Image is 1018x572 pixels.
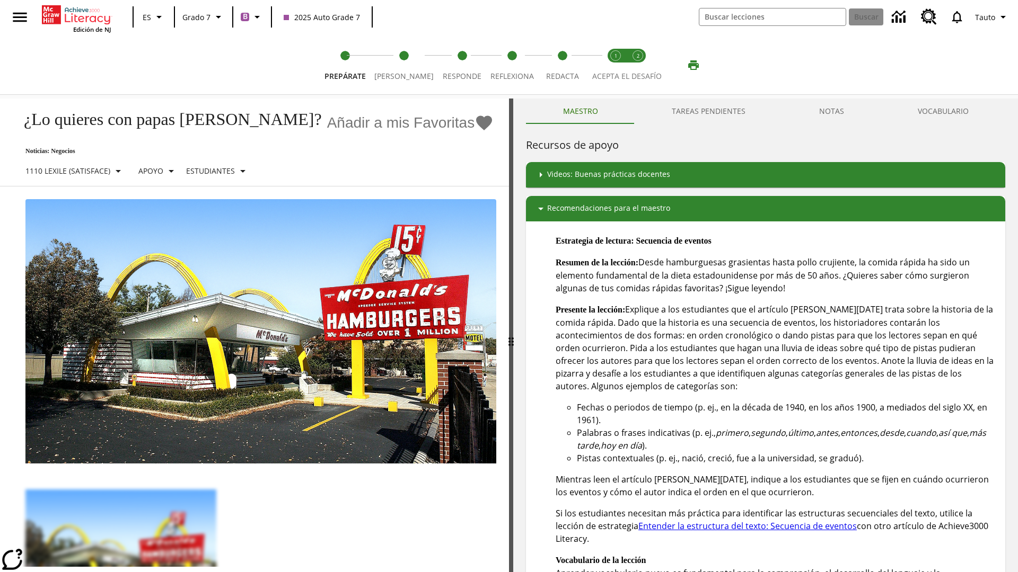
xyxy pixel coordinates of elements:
[534,36,591,94] button: Redacta step 5 of 5
[316,36,374,94] button: Prepárate step 1 of 5
[4,2,36,33] button: Abrir el menú lateral
[816,427,838,439] em: antes
[42,3,111,33] div: Portada
[526,162,1005,187] div: Videos: Buenas prácticas docentes
[324,71,366,81] span: Prepárate
[526,137,1005,154] h6: Recursos de apoyo
[25,165,110,176] p: 1110 Lexile (Satisface)
[600,36,631,94] button: Acepta el desafío lee step 1 of 2
[513,99,1018,572] div: activity
[556,303,997,392] p: Explique a los estudiantes que el artículo [PERSON_NAME][DATE] trata sobre la historia de la comi...
[327,114,475,131] span: Añadir a mis Favoritas
[526,99,1005,124] div: Instructional Panel Tabs
[880,427,904,439] em: desde
[622,36,653,94] button: Acepta el desafío contesta step 2 of 2
[490,71,534,81] span: Reflexiona
[243,10,248,23] span: B
[601,440,642,451] em: hoy en día
[366,36,442,94] button: Lee step 2 of 5
[137,7,171,26] button: Lenguaje: ES, Selecciona un idioma
[915,3,943,31] a: Centro de recursos, Se abrirá en una pestaña nueva.
[13,147,494,155] p: Noticias: Negocios
[975,12,995,23] span: Tauto
[938,427,967,439] em: así que
[556,556,646,565] strong: Vocabulario de la lección
[716,427,749,439] em: primero
[577,401,997,426] li: Fechas o periodos de tiempo (p. ej., en la década de 1940, en los años 1900, a mediados del siglo...
[943,3,971,31] a: Notificaciones
[327,113,494,132] button: Añadir a mis Favoritas - ¿Lo quieres con papas fritas?
[21,162,129,181] button: Seleccione Lexile, 1110 Lexile (Satisface)
[840,427,877,439] em: entonces
[547,202,670,215] p: Recomendaciones para el maestro
[577,452,997,464] li: Pistas contextuales (p. ej., nació, creció, fue a la universidad, se graduó).
[788,427,814,439] em: último
[615,52,617,59] text: 1
[186,165,235,176] p: Estudiantes
[556,507,997,545] p: Si los estudiantes necesitan más práctica para identificar las estructuras secuenciales del texto...
[509,99,513,572] div: Pulsa la tecla de intro o la barra espaciadora y luego presiona las flechas de derecha e izquierd...
[782,99,881,124] button: NOTAS
[134,162,182,181] button: Tipo de apoyo, Apoyo
[526,99,635,124] button: Maestro
[556,305,625,314] strong: Presente la lección:
[881,99,1005,124] button: VOCABULARIO
[434,36,490,94] button: Responde step 3 of 5
[443,71,481,81] span: Responde
[284,12,360,23] span: 2025 Auto Grade 7
[526,196,1005,221] div: Recomendaciones para el maestro
[906,427,936,439] em: cuando
[751,427,786,439] em: segundo
[546,71,579,81] span: Redacta
[635,99,782,124] button: TAREAS PENDIENTES
[556,473,997,498] p: Mientras leen el artículo [PERSON_NAME][DATE], indique a los estudiantes que se fijen en cuándo o...
[592,71,662,81] span: ACEPTA EL DESAFÍO
[482,36,542,94] button: Reflexiona step 4 of 5
[577,426,997,452] li: Palabras o frases indicativas (p. ej., , , , , , , , , , ).
[547,168,670,181] p: Videos: Buenas prácticas docentes
[25,199,496,464] img: Uno de los primeros locales de McDonald's, con el icónico letrero rojo y los arcos amarillos.
[13,110,322,129] h1: ¿Lo quieres con papas [PERSON_NAME]?
[182,12,210,23] span: Grado 7
[556,236,712,245] strong: Estrategia de lectura: Secuencia de eventos
[138,165,163,176] p: Apoyo
[143,12,151,23] span: ES
[885,3,915,32] a: Centro de información
[637,52,639,59] text: 2
[638,520,857,532] a: Entender la estructura del texto: Secuencia de eventos
[556,256,997,294] p: Desde hamburguesas grasientas hasta pollo crujiente, la comida rápida ha sido un elemento fundame...
[182,162,253,181] button: Seleccionar estudiante
[699,8,846,25] input: Buscar campo
[73,25,111,33] span: Edición de NJ
[971,7,1014,26] button: Perfil/Configuración
[374,71,434,81] span: [PERSON_NAME]
[677,56,710,75] button: Imprimir
[236,7,268,26] button: Boost El color de la clase es morado/púrpura. Cambiar el color de la clase.
[556,258,638,267] strong: Resumen de la lección:
[178,7,229,26] button: Grado: Grado 7, Elige un grado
